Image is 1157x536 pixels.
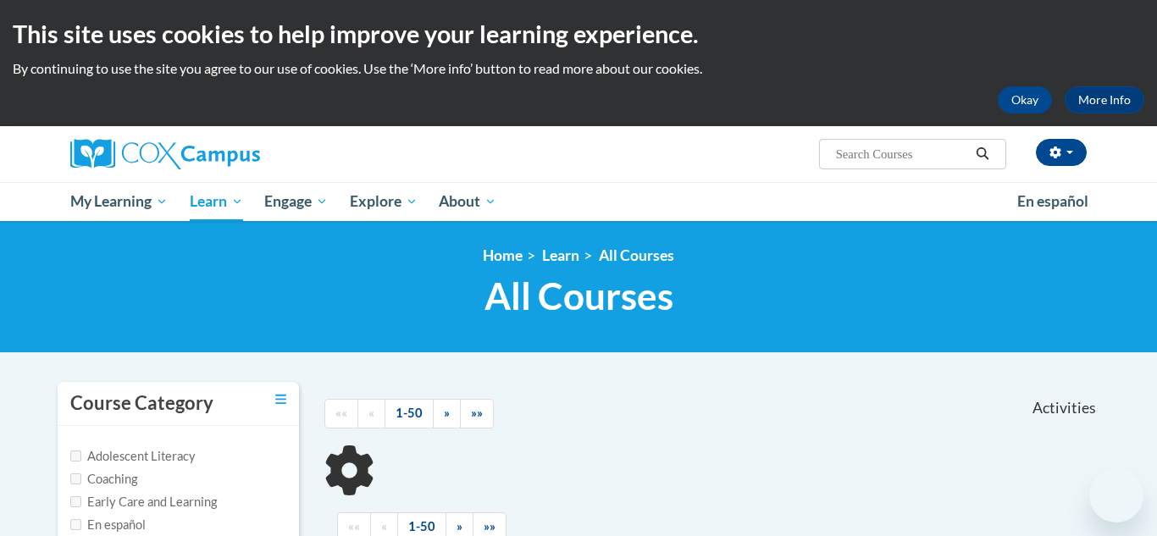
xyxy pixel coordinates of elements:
[542,246,579,264] a: Learn
[471,406,483,420] span: »»
[1036,139,1087,166] button: Account Settings
[1006,184,1099,219] a: En español
[970,144,995,164] button: Search
[385,399,434,428] a: 1-50
[13,59,1144,78] p: By continuing to use the site you agree to our use of cookies. Use the ‘More info’ button to read...
[433,399,461,428] a: Next
[324,399,358,428] a: Begining
[253,182,339,221] a: Engage
[1089,468,1143,522] iframe: Button to launch messaging window
[275,390,286,409] a: Toggle collapse
[335,406,347,420] span: ««
[1017,192,1088,210] span: En español
[45,182,1112,221] div: Main menu
[1065,86,1144,113] a: More Info
[444,406,450,420] span: »
[190,191,243,212] span: Learn
[70,139,392,169] a: Cox Campus
[70,139,260,169] img: Cox Campus
[13,17,1144,51] h2: This site uses cookies to help improve your learning experience.
[381,519,387,533] span: «
[179,182,254,221] a: Learn
[350,191,418,212] span: Explore
[599,246,674,264] a: All Courses
[70,191,168,212] span: My Learning
[439,191,496,212] span: About
[1032,399,1096,417] span: Activities
[834,144,970,164] input: Search Courses
[484,519,495,533] span: »»
[264,191,328,212] span: Engage
[70,493,217,511] label: Early Care and Learning
[70,447,196,466] label: Adolescent Literacy
[457,519,462,533] span: »
[483,246,523,264] a: Home
[70,516,146,534] label: En español
[70,519,81,530] input: Checkbox for Options
[484,274,673,318] span: All Courses
[998,86,1052,113] button: Okay
[339,182,429,221] a: Explore
[70,470,137,489] label: Coaching
[357,399,385,428] a: Previous
[368,406,374,420] span: «
[70,450,81,461] input: Checkbox for Options
[59,182,179,221] a: My Learning
[460,399,494,428] a: End
[70,473,81,484] input: Checkbox for Options
[348,519,360,533] span: ««
[70,390,213,417] h3: Course Category
[429,182,508,221] a: About
[70,496,81,507] input: Checkbox for Options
